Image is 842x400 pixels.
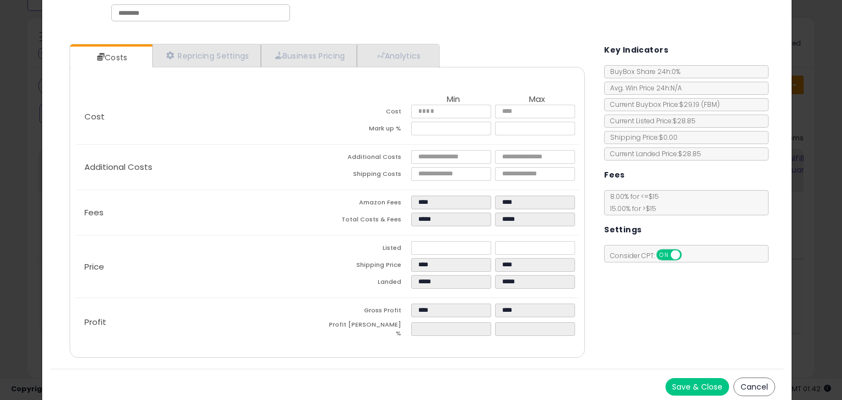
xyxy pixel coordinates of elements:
[327,275,411,292] td: Landed
[327,105,411,122] td: Cost
[495,95,579,105] th: Max
[327,167,411,184] td: Shipping Costs
[701,100,720,109] span: ( FBM )
[605,251,696,260] span: Consider CPT:
[604,43,668,57] h5: Key Indicators
[605,116,696,125] span: Current Listed Price: $28.85
[327,122,411,139] td: Mark up %
[327,258,411,275] td: Shipping Price
[604,223,641,237] h5: Settings
[327,321,411,341] td: Profit [PERSON_NAME] %
[605,133,678,142] span: Shipping Price: $0.00
[665,378,729,396] button: Save & Close
[357,44,438,67] a: Analytics
[152,44,261,67] a: Repricing Settings
[605,192,659,213] span: 8.00 % for <= $15
[70,47,151,68] a: Costs
[411,95,495,105] th: Min
[76,262,327,271] p: Price
[604,168,625,182] h5: Fees
[733,378,775,396] button: Cancel
[657,250,671,260] span: ON
[605,149,701,158] span: Current Landed Price: $28.85
[76,112,327,121] p: Cost
[327,241,411,258] td: Listed
[605,83,682,93] span: Avg. Win Price 24h: N/A
[327,304,411,321] td: Gross Profit
[680,250,698,260] span: OFF
[261,44,357,67] a: Business Pricing
[605,204,656,213] span: 15.00 % for > $15
[605,67,680,76] span: BuyBox Share 24h: 0%
[679,100,720,109] span: $29.19
[605,100,720,109] span: Current Buybox Price:
[76,318,327,327] p: Profit
[327,196,411,213] td: Amazon Fees
[76,163,327,172] p: Additional Costs
[327,150,411,167] td: Additional Costs
[76,208,327,217] p: Fees
[327,213,411,230] td: Total Costs & Fees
